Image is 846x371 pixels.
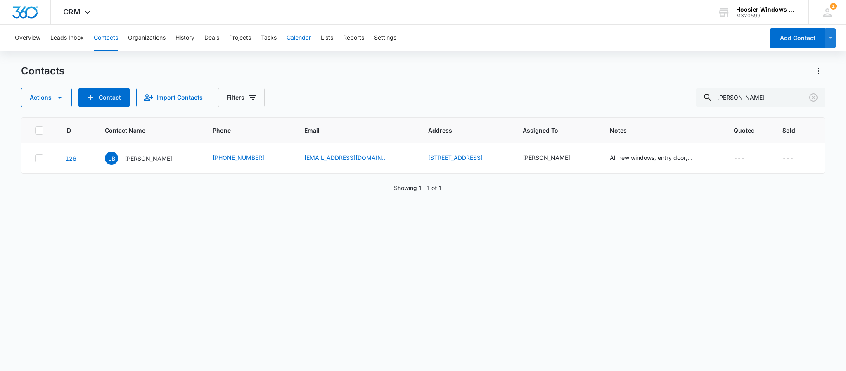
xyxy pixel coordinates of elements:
[105,152,187,165] div: Contact Name - Lindsey Baker - Select to Edit Field
[321,25,333,51] button: Lists
[218,88,265,107] button: Filters
[830,3,837,10] span: 1
[523,153,585,163] div: Assigned To - Sam Richards - Select to Edit Field
[830,3,837,10] div: notifications count
[394,183,442,192] p: Showing 1-1 of 1
[15,25,40,51] button: Overview
[21,65,64,77] h1: Contacts
[136,88,211,107] button: Import Contacts
[128,25,166,51] button: Organizations
[812,64,825,78] button: Actions
[782,153,794,163] div: ---
[65,155,76,162] a: Navigate to contact details page for Lindsey Baker
[734,153,760,163] div: Quoted - - Select to Edit Field
[734,126,762,135] span: Quoted
[428,154,483,161] a: [STREET_ADDRESS]
[65,126,73,135] span: ID
[807,91,820,104] button: Clear
[229,25,251,51] button: Projects
[78,88,130,107] button: Add Contact
[94,25,118,51] button: Contacts
[105,152,118,165] span: LB
[428,126,491,135] span: Address
[304,153,387,162] a: [EMAIL_ADDRESS][DOMAIN_NAME]
[63,7,81,16] span: CRM
[696,88,825,107] input: Search Contacts
[50,25,84,51] button: Leads Inbox
[374,25,396,51] button: Settings
[523,153,570,162] div: [PERSON_NAME]
[105,126,181,135] span: Contact Name
[261,25,277,51] button: Tasks
[736,13,796,19] div: account id
[782,153,808,163] div: Sold - - Select to Edit Field
[610,153,707,163] div: Notes - All new windows, entry door, and patio door. - Select to Edit Field
[125,154,172,163] p: [PERSON_NAME]
[343,25,364,51] button: Reports
[213,126,272,135] span: Phone
[770,28,825,48] button: Add Contact
[610,153,692,162] div: All new windows, entry door, and patio door.
[287,25,311,51] button: Calendar
[213,153,264,162] a: [PHONE_NUMBER]
[213,153,279,163] div: Phone - (317) 979-4948 - Select to Edit Field
[304,126,397,135] span: Email
[782,126,811,135] span: Sold
[428,153,498,163] div: Address - 8934 Sommerwood Dr, Noblesville, IN, 46060, United States - Select to Edit Field
[610,126,714,135] span: Notes
[21,88,72,107] button: Actions
[736,6,796,13] div: account name
[523,126,578,135] span: Assigned To
[734,153,745,163] div: ---
[204,25,219,51] button: Deals
[175,25,194,51] button: History
[304,153,402,163] div: Email - lindsmbaker@yahoo.com - Select to Edit Field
